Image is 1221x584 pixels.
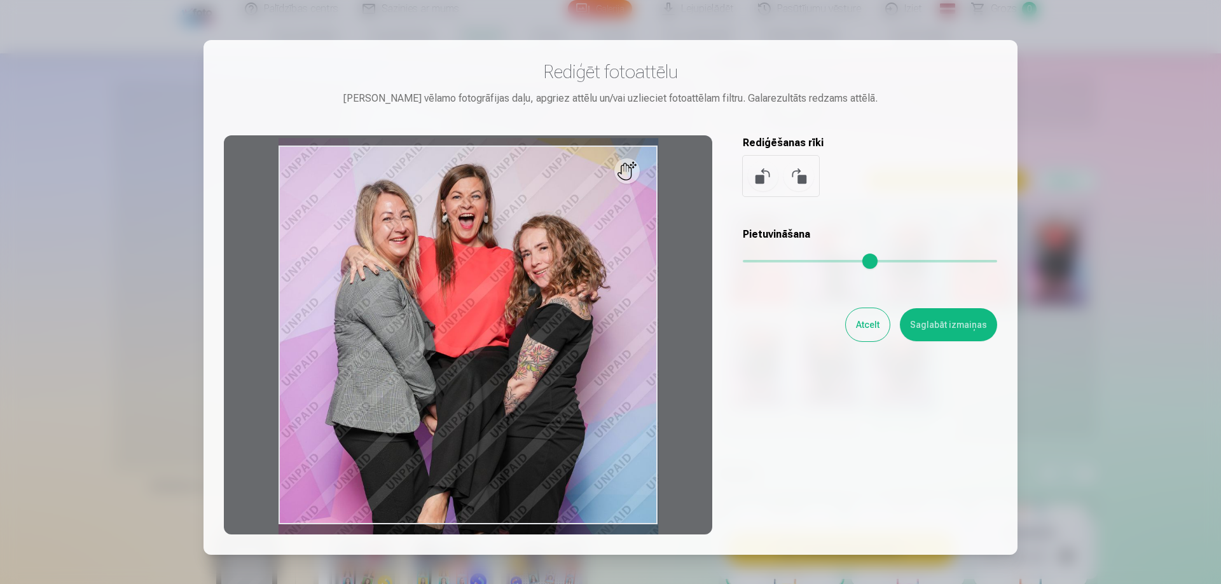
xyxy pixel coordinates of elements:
[743,227,997,242] h5: Pietuvināšana
[846,308,890,341] button: Atcelt
[224,60,997,83] h3: Rediģēt fotoattēlu
[743,135,997,151] h5: Rediģēšanas rīki
[224,91,997,106] div: [PERSON_NAME] vēlamo fotogrāfijas daļu, apgriez attēlu un/vai uzlieciet fotoattēlam filtru. Galar...
[900,308,997,341] button: Saglabāt izmaiņas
